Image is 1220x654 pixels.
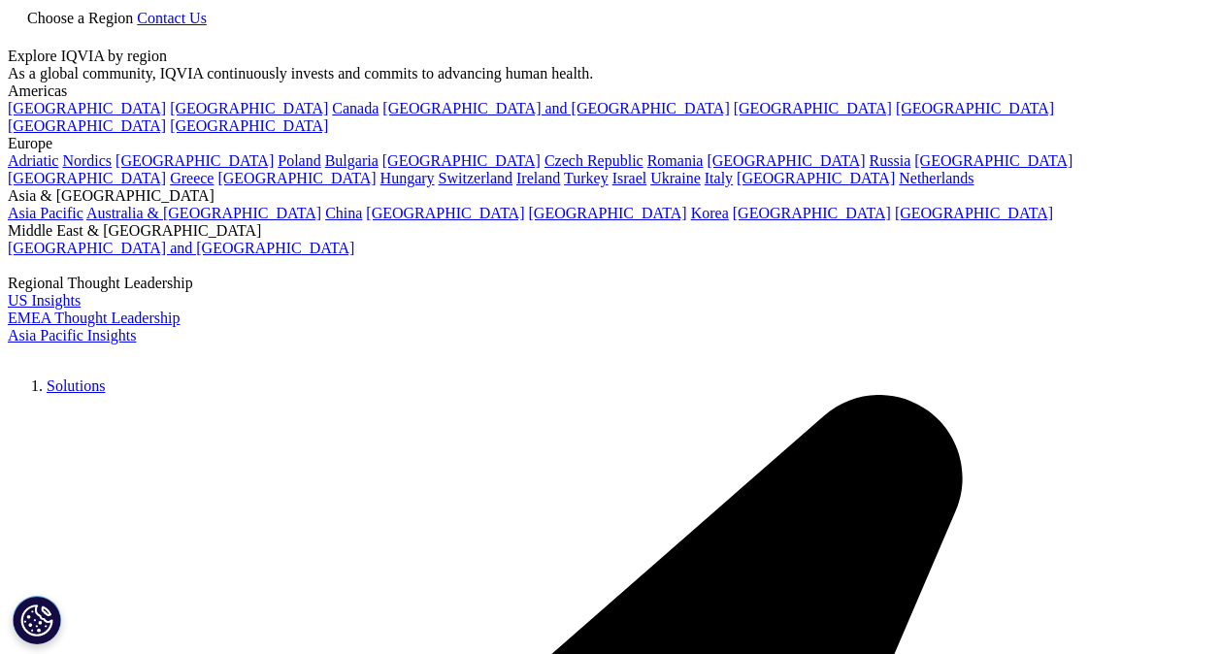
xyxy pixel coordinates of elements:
a: [GEOGRAPHIC_DATA] [8,100,166,116]
div: As a global community, IQVIA continuously invests and commits to advancing human health. [8,65,1212,82]
a: Canada [332,100,379,116]
a: Romania [647,152,704,169]
a: Russia [870,152,911,169]
a: US Insights [8,292,81,309]
a: [GEOGRAPHIC_DATA] [8,117,166,134]
a: [GEOGRAPHIC_DATA] and [GEOGRAPHIC_DATA] [8,240,354,256]
span: Choose a Region [27,10,133,26]
a: [GEOGRAPHIC_DATA] and [GEOGRAPHIC_DATA] [382,100,729,116]
a: [GEOGRAPHIC_DATA] [734,100,892,116]
a: Turkey [564,170,609,186]
div: Middle East & [GEOGRAPHIC_DATA] [8,222,1212,240]
a: Greece [170,170,214,186]
a: [GEOGRAPHIC_DATA] [115,152,274,169]
a: [GEOGRAPHIC_DATA] [366,205,524,221]
a: [GEOGRAPHIC_DATA] [707,152,865,169]
a: [GEOGRAPHIC_DATA] [382,152,541,169]
a: Poland [278,152,320,169]
a: Asia Pacific Insights [8,327,136,343]
a: Netherlands [899,170,973,186]
a: China [325,205,362,221]
a: Australia & [GEOGRAPHIC_DATA] [86,205,321,221]
button: Cookies Settings [13,596,61,644]
div: Regional Thought Leadership [8,275,1212,292]
div: Europe [8,135,1212,152]
a: Italy [705,170,733,186]
a: [GEOGRAPHIC_DATA] [914,152,1072,169]
a: Solutions [47,377,105,394]
a: [GEOGRAPHIC_DATA] [170,117,328,134]
a: Contact Us [137,10,207,26]
a: [GEOGRAPHIC_DATA] [737,170,895,186]
a: Bulgaria [325,152,379,169]
a: [GEOGRAPHIC_DATA] [8,170,166,186]
a: Nordics [62,152,112,169]
a: EMEA Thought Leadership [8,310,180,326]
a: [GEOGRAPHIC_DATA] [170,100,328,116]
a: Czech Republic [544,152,643,169]
a: [GEOGRAPHIC_DATA] [217,170,376,186]
a: Hungary [380,170,435,186]
a: [GEOGRAPHIC_DATA] [896,100,1054,116]
a: Adriatic [8,152,58,169]
div: Americas [8,82,1212,100]
a: Israel [612,170,647,186]
a: Korea [691,205,729,221]
a: [GEOGRAPHIC_DATA] [529,205,687,221]
a: Ukraine [650,170,701,186]
a: [GEOGRAPHIC_DATA] [733,205,891,221]
a: Ireland [516,170,560,186]
a: Asia Pacific [8,205,83,221]
a: Switzerland [439,170,512,186]
a: [GEOGRAPHIC_DATA] [895,205,1053,221]
div: Explore IQVIA by region [8,48,1212,65]
div: Asia & [GEOGRAPHIC_DATA] [8,187,1212,205]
